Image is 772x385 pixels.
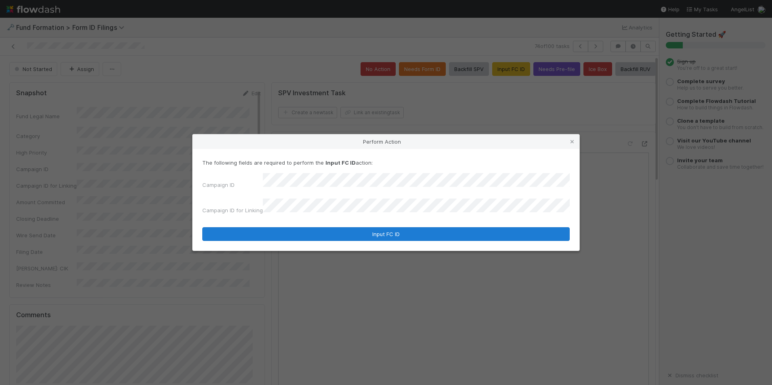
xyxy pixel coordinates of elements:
strong: Input FC ID [325,159,356,166]
p: The following fields are required to perform the action: [202,159,570,167]
button: Input FC ID [202,227,570,241]
div: Perform Action [193,134,579,149]
label: Campaign ID for Linking [202,206,263,214]
label: Campaign ID [202,181,235,189]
